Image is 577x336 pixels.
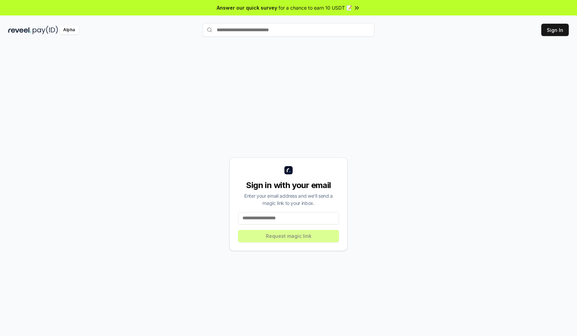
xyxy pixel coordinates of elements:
[238,192,339,207] div: Enter your email address and we’ll send a magic link to your inbox.
[33,26,58,34] img: pay_id
[238,180,339,191] div: Sign in with your email
[279,4,352,11] span: for a chance to earn 10 USDT 📝
[8,26,31,34] img: reveel_dark
[217,4,277,11] span: Answer our quick survey
[541,24,569,36] button: Sign In
[284,166,293,174] img: logo_small
[59,26,79,34] div: Alpha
